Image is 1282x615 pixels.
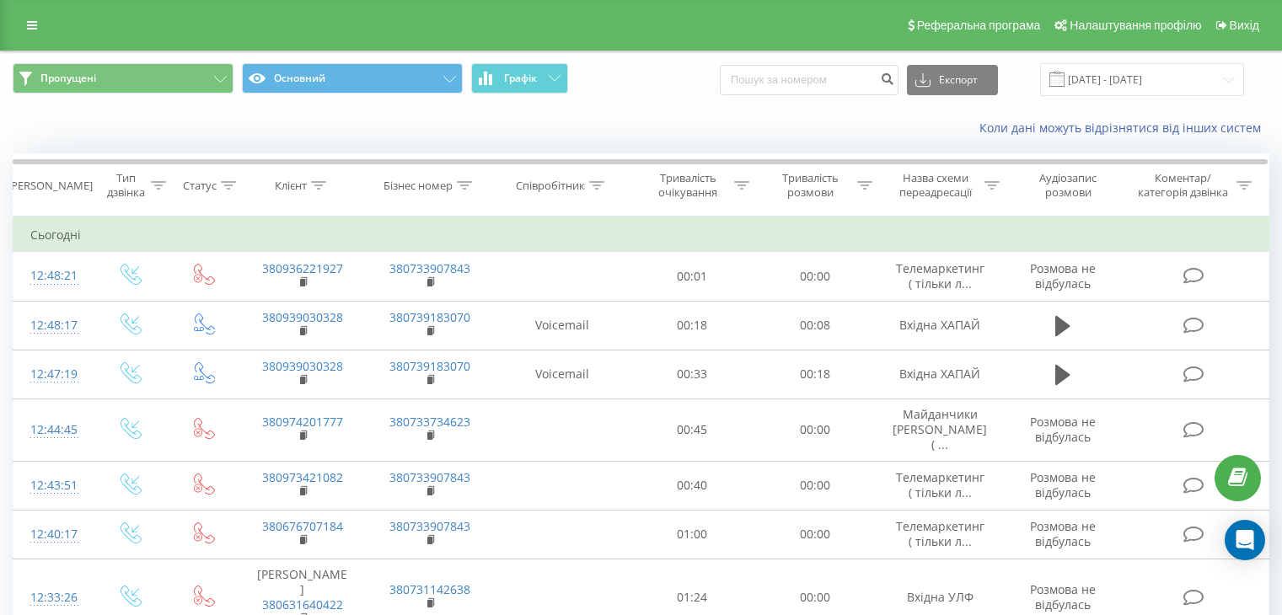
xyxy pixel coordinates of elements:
[1030,581,1096,612] span: Розмова не відбулась
[471,63,568,94] button: Графік
[893,406,987,452] span: Майданчики [PERSON_NAME] ( ...
[106,171,146,200] div: Тип дзвінка
[631,252,754,301] td: 00:01
[389,309,470,325] a: 380739183070
[1225,520,1265,560] div: Open Intercom Messenger
[1070,19,1201,32] span: Налаштування профілю
[13,218,1269,252] td: Сьогодні
[183,179,217,193] div: Статус
[631,510,754,559] td: 01:00
[8,179,93,193] div: [PERSON_NAME]
[754,510,876,559] td: 00:00
[389,469,470,485] a: 380733907843
[754,252,876,301] td: 00:00
[907,65,998,95] button: Експорт
[262,469,343,485] a: 380973421082
[389,414,470,430] a: 380733734623
[275,179,307,193] div: Клієнт
[876,301,1003,350] td: Вхідна ХАПАЙ
[30,469,75,502] div: 12:43:51
[754,461,876,510] td: 00:00
[389,260,470,276] a: 380733907843
[262,596,343,612] a: 380631640422
[30,518,75,551] div: 12:40:17
[494,350,631,398] td: Voicemail
[262,518,343,534] a: 380676707184
[631,350,754,398] td: 00:33
[30,358,75,391] div: 12:47:19
[892,171,980,200] div: Назва схеми переадресації
[631,301,754,350] td: 00:18
[242,63,463,94] button: Основний
[631,461,754,510] td: 00:40
[384,179,453,193] div: Бізнес номер
[262,260,343,276] a: 380936221927
[262,414,343,430] a: 380974201777
[754,301,876,350] td: 00:08
[979,120,1269,136] a: Коли дані можуть відрізнятися вiд інших систем
[30,259,75,292] div: 12:48:21
[896,469,984,500] span: Телемаркетинг ( тільки л...
[754,398,876,461] td: 00:00
[754,350,876,398] td: 00:18
[1019,171,1118,200] div: Аудіозапис розмови
[1030,414,1096,445] span: Розмова не відбулась
[516,179,585,193] div: Співробітник
[262,309,343,325] a: 380939030328
[30,581,75,614] div: 12:33:26
[389,581,470,597] a: 380731142638
[494,301,631,350] td: Voicemail
[30,414,75,447] div: 12:44:45
[1230,19,1259,32] span: Вихід
[1030,518,1096,549] span: Розмова не відбулась
[389,358,470,374] a: 380739183070
[896,518,984,549] span: Телемаркетинг ( тільки л...
[631,398,754,461] td: 00:45
[13,63,233,94] button: Пропущені
[262,358,343,374] a: 380939030328
[40,72,96,85] span: Пропущені
[504,72,537,84] span: Графік
[896,260,984,291] span: Телемаркетинг ( тільки л...
[769,171,853,200] div: Тривалість розмови
[1030,260,1096,291] span: Розмова не відбулась
[720,65,898,95] input: Пошук за номером
[1134,171,1232,200] div: Коментар/категорія дзвінка
[646,171,731,200] div: Тривалість очікування
[876,350,1003,398] td: Вхідна ХАПАЙ
[917,19,1041,32] span: Реферальна програма
[30,309,75,342] div: 12:48:17
[1030,469,1096,500] span: Розмова не відбулась
[389,518,470,534] a: 380733907843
